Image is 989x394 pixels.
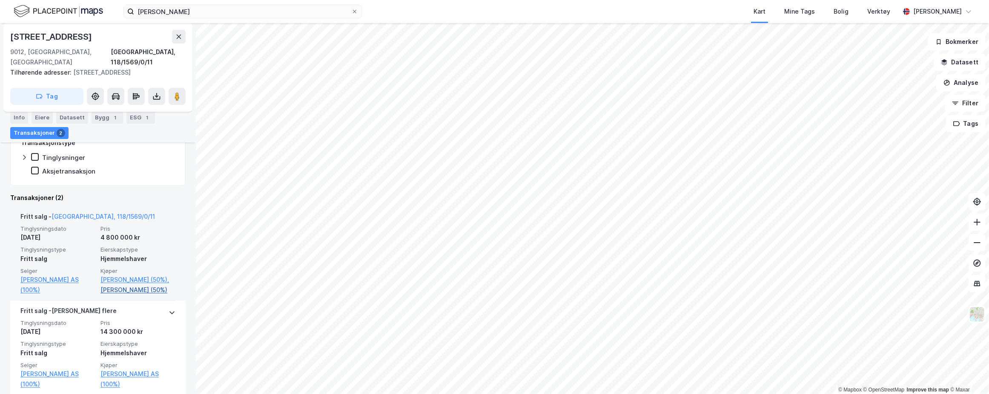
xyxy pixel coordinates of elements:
div: Bygg [92,112,123,124]
div: [GEOGRAPHIC_DATA], 118/1569/0/11 [111,47,186,67]
div: [DATE] [20,327,95,337]
div: [DATE] [20,232,95,243]
div: [STREET_ADDRESS] [10,30,94,43]
a: Improve this map [907,387,949,393]
div: [PERSON_NAME] [913,6,962,17]
span: Kjøper [100,267,175,275]
div: 1 [111,113,120,122]
button: Filter [945,95,986,112]
button: Tags [946,115,986,132]
div: 2 [57,129,65,137]
span: Tinglysningsdato [20,319,95,327]
div: 9012, [GEOGRAPHIC_DATA], [GEOGRAPHIC_DATA] [10,47,111,67]
span: Eierskapstype [100,246,175,253]
div: [STREET_ADDRESS] [10,67,179,78]
span: Pris [100,225,175,232]
iframe: Chat Widget [946,353,989,394]
input: Søk på adresse, matrikkel, gårdeiere, leietakere eller personer [134,5,351,18]
div: Info [10,112,28,124]
div: Bolig [834,6,849,17]
img: logo.f888ab2527a4732fd821a326f86c7f29.svg [14,4,103,19]
span: Tinglysningsdato [20,225,95,232]
span: Pris [100,319,175,327]
div: Mine Tags [784,6,815,17]
div: Fritt salg [20,348,95,358]
button: Tag [10,88,83,105]
span: Tinglysningstype [20,246,95,253]
div: 4 800 000 kr [100,232,175,243]
div: Hjemmelshaver [100,254,175,264]
button: Datasett [934,54,986,71]
div: 14 300 000 kr [100,327,175,337]
span: Kjøper [100,362,175,369]
span: Selger [20,267,95,275]
span: Tinglysningstype [20,340,95,348]
div: Tinglysninger [42,154,85,162]
div: Aksjetransaksjon [42,167,95,175]
span: Eierskapstype [100,340,175,348]
button: Analyse [936,74,986,91]
div: Fritt salg - [PERSON_NAME] flere [20,306,117,319]
a: [PERSON_NAME] (50%), [100,275,175,285]
a: [PERSON_NAME] AS (100%) [100,369,175,389]
div: Transaksjoner (2) [10,193,186,203]
span: Tilhørende adresser: [10,69,73,76]
a: OpenStreetMap [863,387,905,393]
div: Transaksjonstype [21,138,75,148]
a: Mapbox [838,387,862,393]
div: Transaksjoner [10,127,69,139]
button: Bokmerker [928,33,986,50]
a: [PERSON_NAME] (50%) [100,285,175,295]
div: Fritt salg - [20,211,155,225]
div: Kart [754,6,765,17]
div: Fritt salg [20,254,95,264]
div: ESG [126,112,155,124]
div: Hjemmelshaver [100,348,175,358]
a: [GEOGRAPHIC_DATA], 118/1569/0/11 [52,213,155,220]
a: [PERSON_NAME] AS (100%) [20,369,95,389]
div: Datasett [56,112,88,124]
div: Eiere [32,112,53,124]
a: [PERSON_NAME] AS (100%) [20,275,95,295]
div: Kontrollprogram for chat [946,353,989,394]
img: Z [969,306,985,322]
div: Verktøy [867,6,890,17]
div: 1 [143,113,152,122]
span: Selger [20,362,95,369]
